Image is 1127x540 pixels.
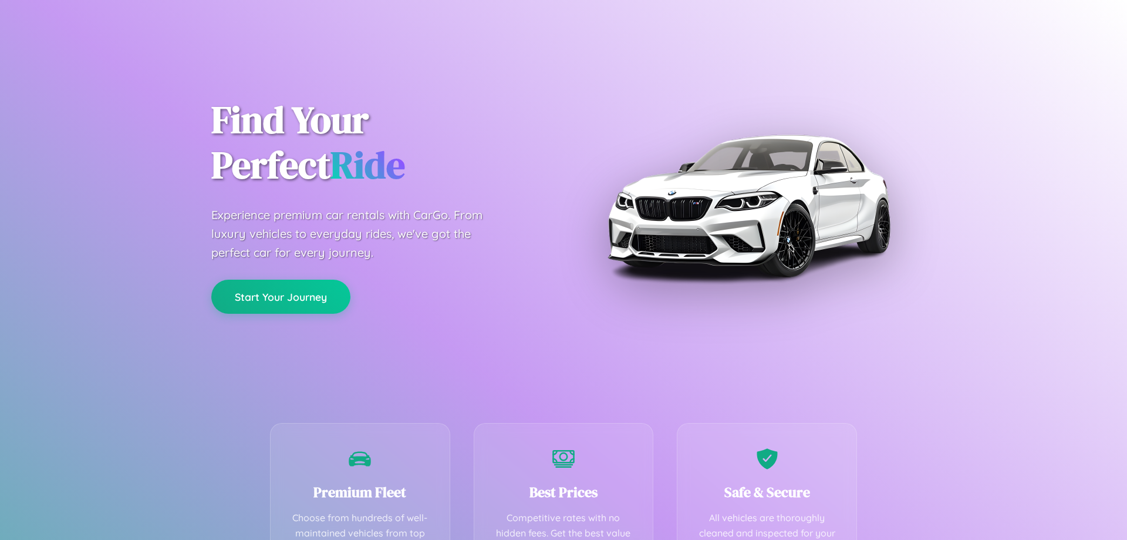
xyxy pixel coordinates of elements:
[695,482,839,502] h3: Safe & Secure
[211,206,505,262] p: Experience premium car rentals with CarGo. From luxury vehicles to everyday rides, we've got the ...
[492,482,636,502] h3: Best Prices
[330,139,405,190] span: Ride
[211,280,350,314] button: Start Your Journey
[288,482,432,502] h3: Premium Fleet
[211,98,546,188] h1: Find Your Perfect
[602,59,895,353] img: Premium BMW car rental vehicle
